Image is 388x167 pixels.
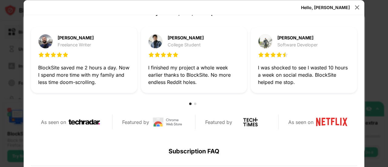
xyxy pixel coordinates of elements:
img: star [172,52,179,58]
img: star [282,52,288,58]
img: testimonial-purchase-3.jpg [258,34,273,49]
div: I was shocked to see I wasted 10 hours a week on social media. BlockSite helped me stop. [258,64,350,86]
img: tech-times [235,118,266,127]
div: Subscription FAQ [31,137,357,166]
img: testimonial-purchase-2.jpg [148,34,163,49]
img: star [258,52,264,58]
div: [PERSON_NAME] [168,35,204,40]
img: chrome-web-store-logo [152,118,183,127]
div: I finished my project a whole week earlier thanks to BlockSite. No more endless Reddit holes. [148,64,240,86]
img: star [270,52,276,58]
img: testimonial-purchase-1.jpg [38,34,53,49]
img: star [148,52,154,58]
div: As seen on [41,118,66,126]
div: [PERSON_NAME] [277,35,318,40]
div: BlockSite saved me 2 hours a day. Now I spend more time with my family and less time doom-scrolling. [38,64,130,86]
div: Freelance Writer [58,42,94,47]
div: Hello, [PERSON_NAME] [301,5,350,10]
img: star [38,52,44,58]
img: star [276,52,282,58]
div: As seen on [288,118,313,126]
img: star [264,52,270,58]
div: College Student [168,42,204,47]
img: star [160,52,166,58]
img: star [154,52,160,58]
div: Featured by [122,118,149,126]
img: star [50,52,56,58]
div: [PERSON_NAME] [58,35,94,40]
div: Featured by [205,118,232,126]
img: star [44,52,50,58]
div: Software Developer [277,42,318,47]
img: star [56,52,62,58]
img: star [62,52,69,58]
img: techradar [69,118,100,127]
img: star [166,52,172,58]
img: netflix-logo [316,118,347,127]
